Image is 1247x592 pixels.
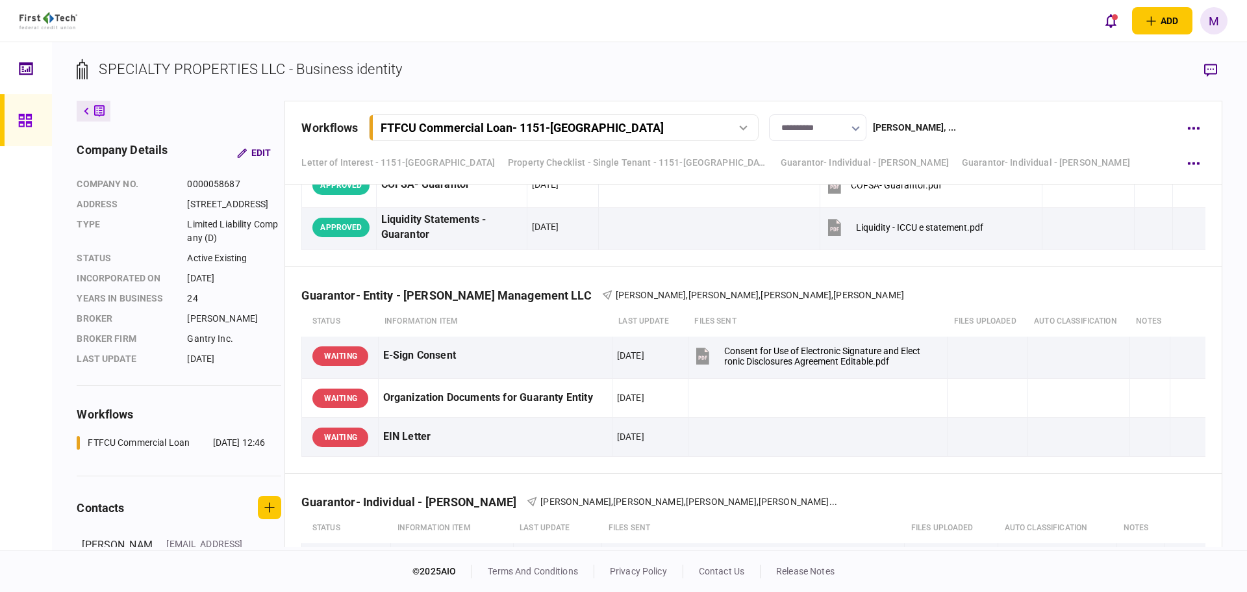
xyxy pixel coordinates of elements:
[82,537,153,592] div: [PERSON_NAME]
[391,513,514,543] th: Information item
[962,156,1130,170] a: Guarantor- Individual - [PERSON_NAME]
[312,428,368,447] div: WAITING
[99,58,402,80] div: SPECIALTY PROPERTIES LLC - Business identity
[383,383,607,413] div: Organization Documents for Guaranty Entity
[213,436,266,450] div: [DATE] 12:46
[686,290,688,300] span: ,
[187,218,281,245] div: Limited Liability Company (D)
[77,332,174,346] div: broker firm
[540,496,611,507] span: [PERSON_NAME]
[759,496,829,507] span: [PERSON_NAME]
[88,436,190,450] div: FTFCU Commercial Loan
[301,119,358,136] div: workflows
[77,218,174,245] div: Type
[187,352,281,366] div: [DATE]
[77,312,174,326] div: Broker
[759,290,761,300] span: ,
[602,513,905,543] th: files sent
[616,290,686,300] span: [PERSON_NAME]
[77,499,124,517] div: contacts
[1117,513,1165,543] th: notes
[488,566,578,576] a: terms and conditions
[77,436,265,450] a: FTFCU Commercial Loan[DATE] 12:46
[905,513,998,543] th: Files uploaded
[831,290,833,300] span: ,
[187,292,281,305] div: 24
[1097,7,1124,34] button: open notifications list
[1027,307,1129,337] th: auto classification
[301,289,601,302] div: Guarantor- Entity - [PERSON_NAME] Management LLC
[19,12,77,29] img: client company logo
[187,198,281,211] div: [STREET_ADDRESS]
[166,537,251,565] div: [EMAIL_ADDRESS][DOMAIN_NAME]
[610,566,667,576] a: privacy policy
[611,496,613,507] span: ,
[312,175,370,195] div: APPROVED
[513,513,602,543] th: last update
[776,566,835,576] a: release notes
[381,212,522,242] div: Liquidity Statements - Guarantor
[301,156,495,170] a: Letter of Interest - 1151-[GEOGRAPHIC_DATA]
[383,341,607,370] div: E-Sign Consent
[532,220,559,233] div: [DATE]
[312,389,368,408] div: WAITING
[851,180,942,190] div: COFSA- Guarantor.pdf
[187,251,281,265] div: Active Existing
[77,141,168,164] div: company details
[829,495,837,509] span: ...
[1129,307,1170,337] th: notes
[688,290,759,300] span: [PERSON_NAME]
[77,177,174,191] div: company no.
[532,178,559,191] div: [DATE]
[948,307,1027,337] th: Files uploaded
[757,496,759,507] span: ,
[381,121,664,135] div: FTFCU Commercial Loan - 1151-[GEOGRAPHIC_DATA]
[617,391,644,404] div: [DATE]
[187,332,281,346] div: Gantry Inc.
[302,513,391,543] th: status
[187,272,281,285] div: [DATE]
[613,496,684,507] span: [PERSON_NAME]
[761,290,831,300] span: [PERSON_NAME]
[77,251,174,265] div: status
[312,218,370,237] div: APPROVED
[833,290,904,300] span: [PERSON_NAME]
[684,496,686,507] span: ,
[617,430,644,443] div: [DATE]
[77,292,174,305] div: years in business
[781,156,949,170] a: Guarantor- Individual - [PERSON_NAME]
[688,307,947,337] th: files sent
[856,222,983,233] div: Liquidity - ICCU e statement.pdf
[724,346,920,367] div: Consent for Use of Electronic Signature and Electronic Disclosures Agreement Editable.pdf
[381,170,522,199] div: COFSA- Guarantor
[540,495,837,509] div: Scot Halladay
[1200,7,1228,34] button: M
[227,141,281,164] button: Edit
[301,495,527,509] div: Guarantor- Individual - [PERSON_NAME]
[302,307,378,337] th: status
[187,177,281,191] div: 0000058687
[383,422,607,452] div: EIN Letter
[187,312,281,326] div: [PERSON_NAME]
[617,349,644,362] div: [DATE]
[612,307,688,337] th: last update
[77,352,174,366] div: last update
[312,346,368,366] div: WAITING
[825,212,983,242] button: Liquidity - ICCU e statement.pdf
[1132,7,1192,34] button: open adding identity options
[873,121,956,135] div: [PERSON_NAME] , ...
[369,114,759,141] button: FTFCU Commercial Loan- 1151-[GEOGRAPHIC_DATA]
[412,565,472,578] div: © 2025 AIO
[699,566,744,576] a: contact us
[693,341,920,370] button: Consent for Use of Electronic Signature and Electronic Disclosures Agreement Editable.pdf
[77,405,281,423] div: workflows
[77,198,174,211] div: address
[686,496,757,507] span: [PERSON_NAME]
[77,272,174,285] div: incorporated on
[378,307,612,337] th: Information item
[825,170,955,199] button: COFSA- Guarantor.pdf
[998,513,1117,543] th: auto classification
[508,156,768,170] a: Property Checklist - Single Tenant - 1151-[GEOGRAPHIC_DATA], [GEOGRAPHIC_DATA], [GEOGRAPHIC_DATA]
